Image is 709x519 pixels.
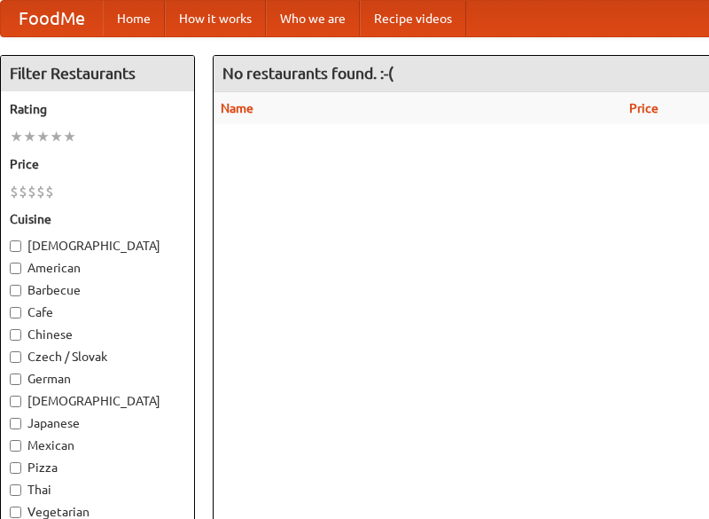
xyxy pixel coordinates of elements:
h4: Filter Restaurants [1,56,194,91]
li: ★ [10,127,23,146]
a: Recipe videos [360,1,466,36]
input: American [10,263,21,274]
label: Barbecue [10,281,185,299]
h5: Rating [10,100,185,118]
a: How it works [165,1,266,36]
input: Vegetarian [10,507,21,518]
input: German [10,374,21,385]
input: Mexican [10,440,21,452]
li: $ [36,182,45,201]
input: [DEMOGRAPHIC_DATA] [10,396,21,407]
label: Mexican [10,436,185,454]
li: $ [27,182,36,201]
input: Japanese [10,418,21,429]
label: Pizza [10,459,185,476]
input: Chinese [10,329,21,341]
li: $ [45,182,54,201]
input: [DEMOGRAPHIC_DATA] [10,240,21,252]
a: FoodMe [1,1,103,36]
li: ★ [36,127,50,146]
li: ★ [63,127,76,146]
label: [DEMOGRAPHIC_DATA] [10,392,185,410]
input: Barbecue [10,285,21,296]
input: Czech / Slovak [10,351,21,363]
li: ★ [23,127,36,146]
input: Thai [10,484,21,496]
label: Czech / Slovak [10,348,185,366]
ng-pluralize: No restaurants found. :-( [222,65,393,82]
input: Pizza [10,462,21,474]
h5: Cuisine [10,210,185,228]
label: American [10,259,185,277]
li: $ [19,182,27,201]
label: Chinese [10,326,185,343]
li: $ [10,182,19,201]
label: [DEMOGRAPHIC_DATA] [10,237,185,255]
h5: Price [10,155,185,173]
li: ★ [50,127,63,146]
a: Price [629,101,658,115]
label: Japanese [10,414,185,432]
label: Cafe [10,303,185,321]
a: Home [103,1,165,36]
a: Name [221,101,253,115]
label: Thai [10,481,185,499]
label: German [10,370,185,388]
input: Cafe [10,307,21,318]
a: Who we are [266,1,360,36]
